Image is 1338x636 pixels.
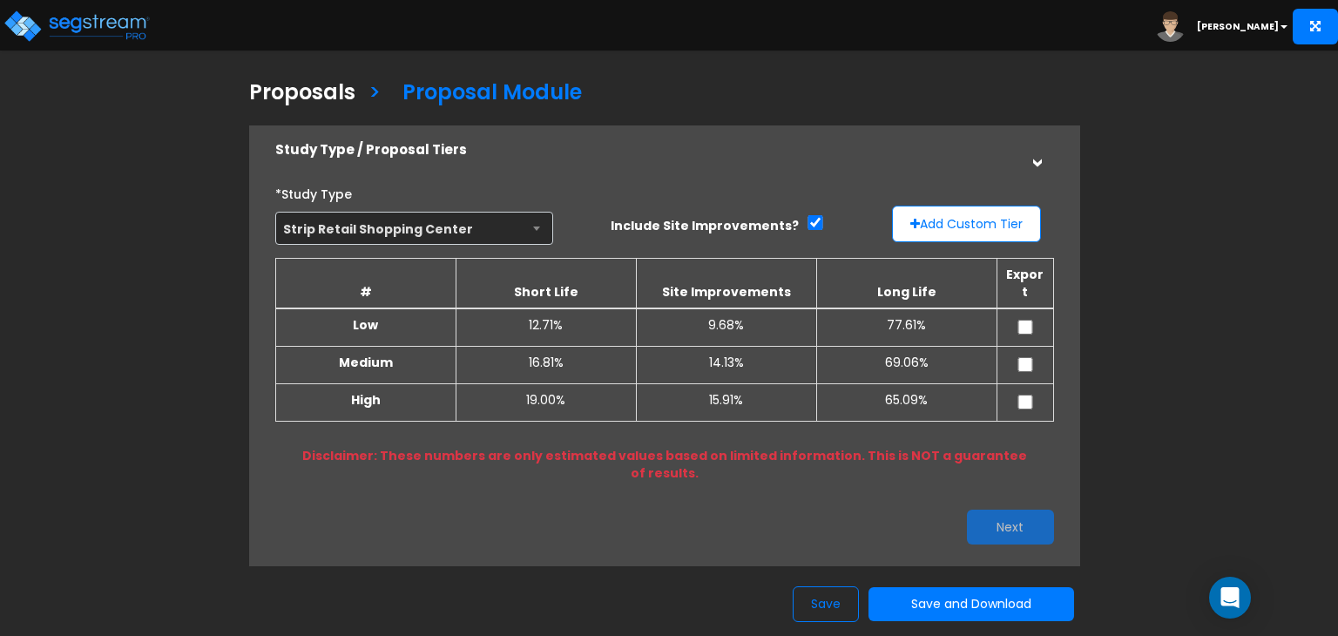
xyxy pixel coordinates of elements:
[636,308,816,347] td: 9.68%
[816,383,997,421] td: 65.09%
[636,258,816,308] th: Site Improvements
[892,206,1041,242] button: Add Custom Tier
[1197,20,1279,33] b: [PERSON_NAME]
[302,447,1027,482] b: Disclaimer: These numbers are only estimated values based on limited information. This is NOT a g...
[868,587,1074,621] button: Save and Download
[456,308,636,347] td: 12.71%
[456,258,636,308] th: Short Life
[275,143,1019,158] h5: Study Type / Proposal Tiers
[402,81,582,108] h3: Proposal Module
[351,391,381,409] b: High
[611,217,799,234] label: Include Site Improvements?
[456,383,636,421] td: 19.00%
[276,213,552,246] span: Strip Retail Shopping Center
[456,346,636,383] td: 16.81%
[967,510,1054,545] button: Next
[353,316,378,334] b: Low
[793,586,859,622] button: Save
[1209,577,1251,619] div: Open Intercom Messenger
[997,258,1053,308] th: Export
[368,81,381,108] h3: >
[636,346,816,383] td: 14.13%
[249,81,355,108] h3: Proposals
[816,308,997,347] td: 77.61%
[236,64,355,117] a: Proposals
[1155,11,1186,42] img: avatar.png
[636,383,816,421] td: 15.91%
[275,212,553,245] span: Strip Retail Shopping Center
[1023,133,1050,168] div: >
[275,179,352,203] label: *Study Type
[276,258,456,308] th: #
[339,354,393,371] b: Medium
[389,64,582,117] a: Proposal Module
[816,346,997,383] td: 69.06%
[3,9,151,44] img: logo_pro_r.png
[816,258,997,308] th: Long Life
